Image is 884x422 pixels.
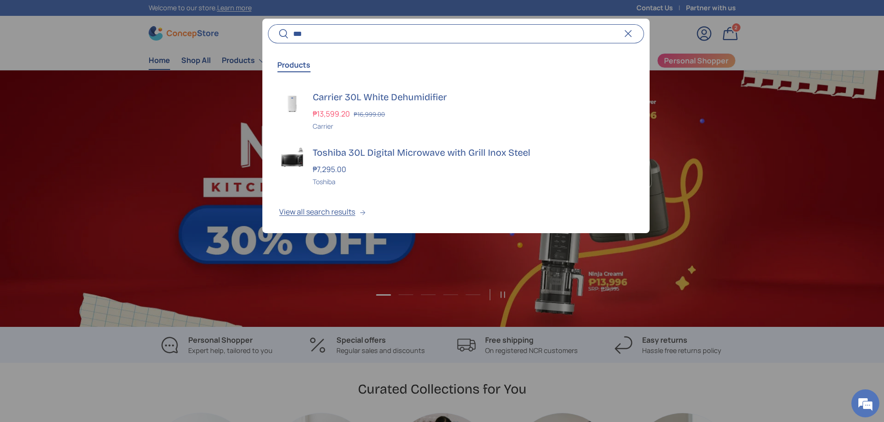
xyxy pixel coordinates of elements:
[262,138,649,194] a: Toshiba 30L Digital Microwave with Grill Inox Steel ₱7,295.00 Toshiba
[313,109,352,119] strong: ₱13,599.20
[279,90,305,117] img: carrier-dehumidifier-30-liter-full-view-concepstore
[313,90,632,104] h3: Carrier 30L White Dehumidifier
[262,194,649,233] button: View all search results
[313,177,632,187] div: Toshiba
[313,164,349,174] strong: ₱7,295.00
[313,121,632,131] div: Carrier
[354,110,385,118] s: ₱16,999.00
[313,146,632,159] h3: Toshiba 30L Digital Microwave with Grill Inox Steel
[277,54,310,76] button: Products
[262,83,649,138] a: carrier-dehumidifier-30-liter-full-view-concepstore Carrier 30L White Dehumidifier ₱13,599.20 ₱16...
